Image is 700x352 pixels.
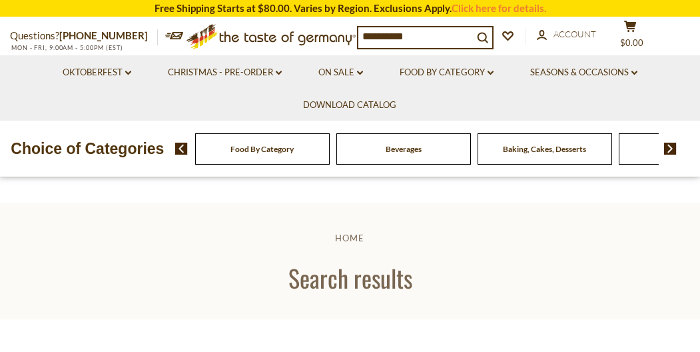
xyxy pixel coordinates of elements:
a: Seasons & Occasions [530,65,637,80]
a: Download Catalog [303,98,396,113]
span: $0.00 [620,37,643,48]
button: $0.00 [610,20,650,53]
span: MON - FRI, 9:00AM - 5:00PM (EST) [10,44,123,51]
a: Food By Category [400,65,494,80]
a: Food By Category [230,144,294,154]
a: Beverages [386,144,422,154]
a: Oktoberfest [63,65,131,80]
a: [PHONE_NUMBER] [59,29,148,41]
img: previous arrow [175,143,188,155]
p: Questions? [10,27,158,45]
a: Home [335,233,364,243]
a: Account [537,27,596,42]
span: Account [553,29,596,39]
h1: Search results [41,263,659,293]
a: Baking, Cakes, Desserts [503,144,586,154]
a: On Sale [318,65,363,80]
a: Click here for details. [452,2,546,14]
img: next arrow [664,143,677,155]
a: Christmas - PRE-ORDER [168,65,282,80]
